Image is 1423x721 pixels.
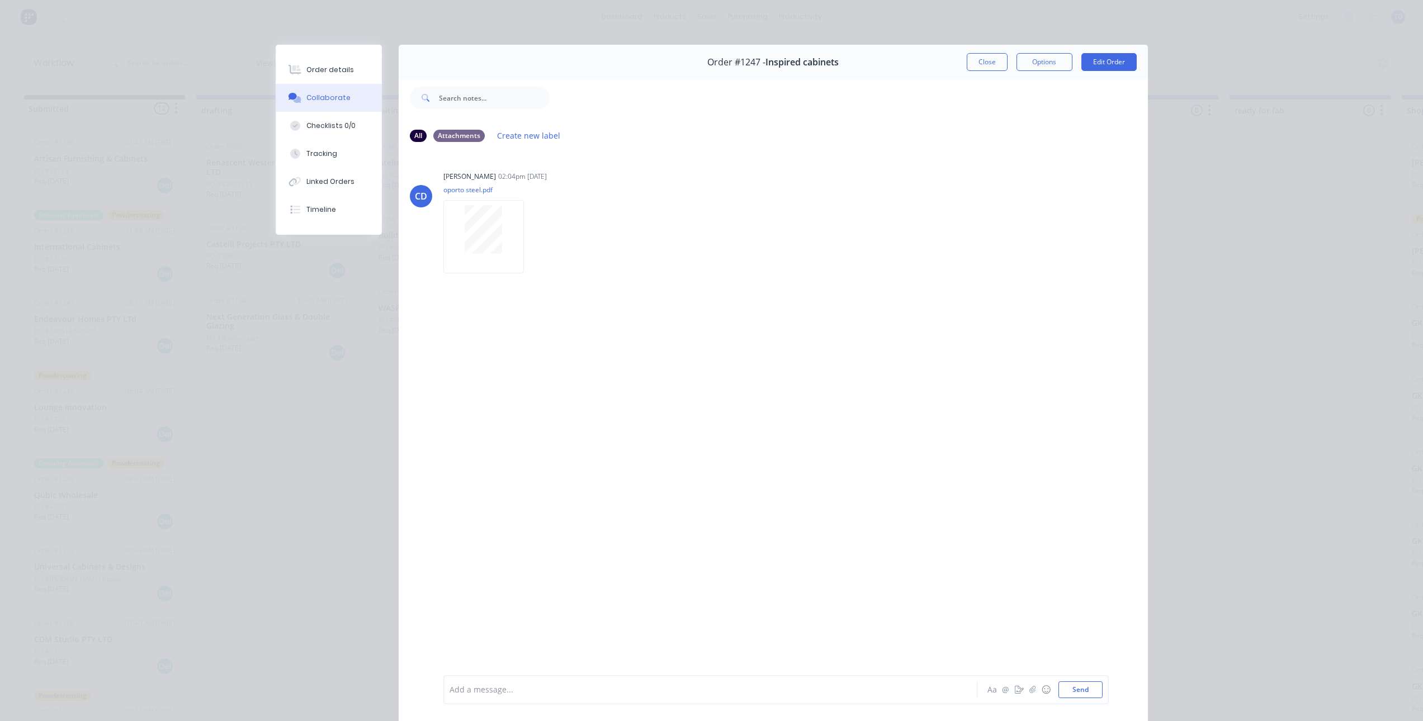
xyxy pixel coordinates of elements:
input: Search notes... [439,87,550,109]
button: Create new label [491,128,566,143]
iframe: Intercom live chat [1385,683,1412,710]
span: Order #1247 - [707,57,765,68]
div: Timeline [306,205,336,215]
button: @ [999,683,1013,696]
button: Edit Order [1081,53,1137,71]
div: 02:04pm [DATE] [498,172,547,182]
div: [PERSON_NAME] [443,172,496,182]
button: Checklists 0/0 [276,112,382,140]
div: Attachments [433,130,485,142]
div: Linked Orders [306,177,354,187]
div: Tracking [306,149,337,159]
button: Linked Orders [276,168,382,196]
p: oporto steel.pdf [443,185,535,195]
span: Inspired cabinets [765,57,839,68]
button: Options [1017,53,1072,71]
div: Collaborate [306,93,351,103]
button: Aa [986,683,999,696]
button: Close [967,53,1008,71]
button: Timeline [276,196,382,224]
div: CD [415,189,427,203]
button: Collaborate [276,84,382,112]
button: Tracking [276,140,382,168]
div: Order details [306,65,354,75]
button: Send [1058,681,1103,698]
button: ☺ [1039,683,1053,696]
div: Checklists 0/0 [306,121,356,131]
div: All [410,130,427,142]
button: Order details [276,56,382,84]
